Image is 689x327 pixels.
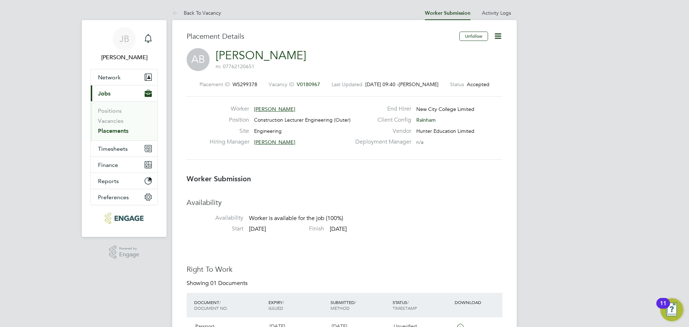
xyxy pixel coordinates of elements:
[453,296,502,309] div: DOWNLOAD
[187,280,249,287] div: Showing
[91,141,158,157] button: Timesheets
[187,48,210,71] span: AB
[210,280,248,287] span: 01 Documents
[172,10,221,16] a: Back To Vacancy
[660,298,683,321] button: Open Resource Center, 11 new notifications
[119,34,129,43] span: JB
[416,139,423,145] span: n/a
[365,81,399,88] span: [DATE] 09:40 -
[351,116,411,124] label: Client Config
[660,303,666,313] div: 11
[90,212,158,224] a: Go to home page
[194,305,228,311] span: DOCUMENT NO.
[91,85,158,101] button: Jobs
[210,127,249,135] label: Site
[210,116,249,124] label: Position
[216,63,254,70] span: m: 07762120651
[187,225,243,233] label: Start
[105,212,143,224] img: huntereducation-logo-retina.png
[393,305,417,311] span: TIMESTAMP
[249,225,266,233] span: [DATE]
[254,117,351,123] span: Construction Lecturer Engineering (Outer)
[98,117,123,124] a: Vacancies
[200,81,230,88] label: Placement ID
[98,145,128,152] span: Timesheets
[425,10,470,16] a: Worker Submission
[450,81,464,88] label: Status
[407,299,409,305] span: /
[416,128,474,134] span: Hunter Education Limited
[91,173,158,189] button: Reports
[98,74,121,81] span: Network
[267,225,324,233] label: Finish
[98,90,111,97] span: Jobs
[90,53,158,62] span: Jack Baron
[192,296,267,314] div: DOCUMENT
[219,299,221,305] span: /
[355,299,356,305] span: /
[119,252,139,258] span: Engage
[91,189,158,205] button: Preferences
[254,139,295,145] span: [PERSON_NAME]
[459,32,488,41] button: Unfollow
[91,101,158,140] div: Jobs
[282,299,284,305] span: /
[98,162,118,168] span: Finance
[267,296,329,314] div: EXPIRY
[187,214,243,222] label: Availability
[91,157,158,173] button: Finance
[254,128,282,134] span: Engineering
[98,127,128,134] a: Placements
[90,27,158,62] a: JB[PERSON_NAME]
[482,10,511,16] a: Activity Logs
[416,106,474,112] span: New City College Limited
[98,107,122,114] a: Positions
[329,296,391,314] div: SUBMITTED
[233,81,257,88] span: WS299378
[268,305,283,311] span: ISSUED
[187,198,502,207] h3: Availability
[187,32,454,41] h3: Placement Details
[187,174,251,183] b: Worker Submission
[98,178,119,184] span: Reports
[82,20,167,237] nav: Main navigation
[210,138,249,146] label: Hiring Manager
[351,127,411,135] label: Vendor
[249,215,343,222] span: Worker is available for the job (100%)
[98,194,129,201] span: Preferences
[254,106,295,112] span: [PERSON_NAME]
[416,117,436,123] span: Rainham
[210,105,249,113] label: Worker
[467,81,489,88] span: Accepted
[216,48,306,62] a: [PERSON_NAME]
[269,81,294,88] label: Vacancy ID
[330,225,347,233] span: [DATE]
[187,265,502,274] h3: Right To Work
[399,81,439,88] span: [PERSON_NAME]
[297,81,320,88] span: V0180967
[119,246,139,252] span: Powered by
[109,246,140,259] a: Powered byEngage
[331,305,350,311] span: METHOD
[391,296,453,314] div: STATUS
[351,105,411,113] label: End Hirer
[351,138,411,146] label: Deployment Manager
[91,69,158,85] button: Network
[332,81,362,88] label: Last Updated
